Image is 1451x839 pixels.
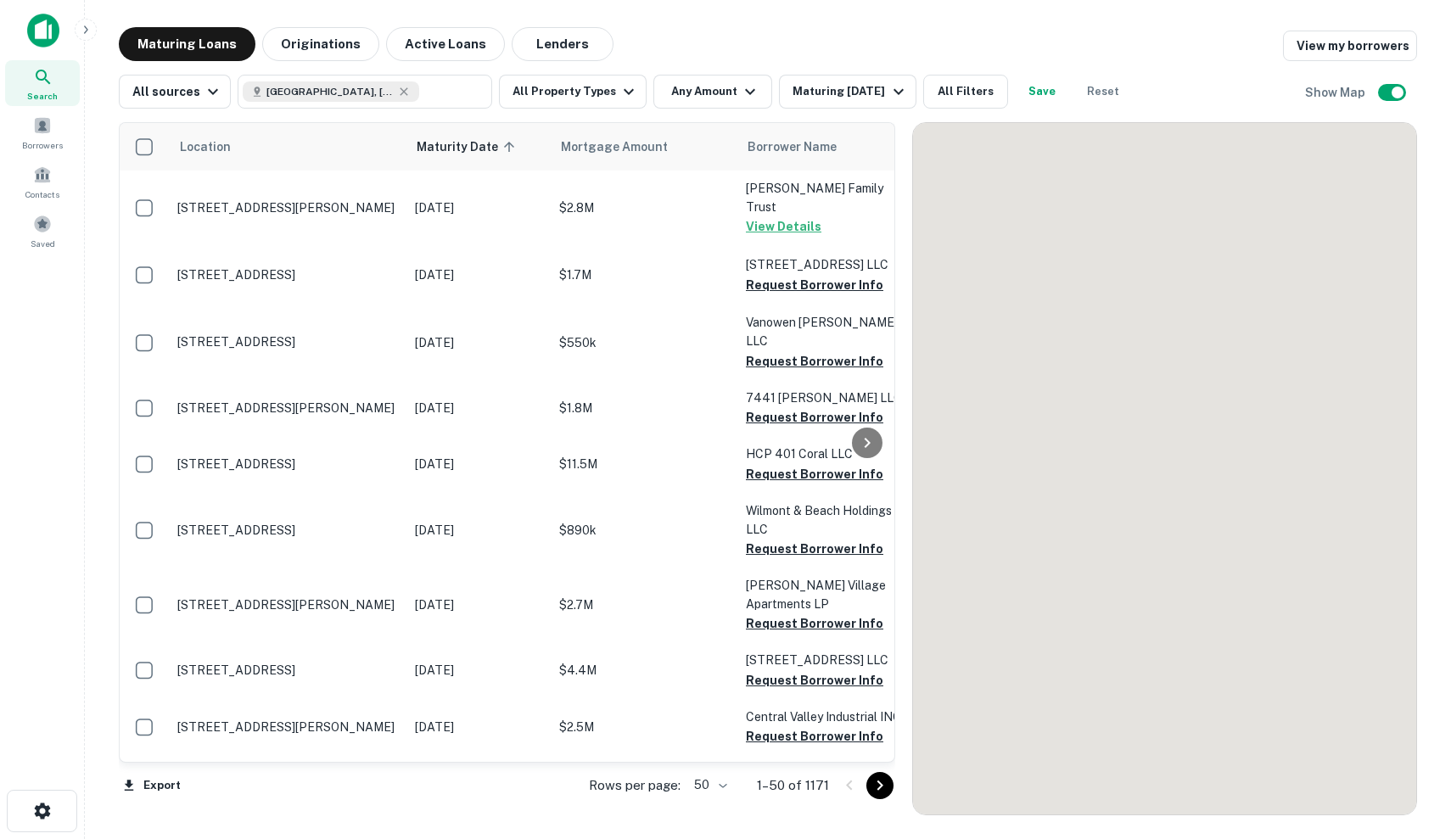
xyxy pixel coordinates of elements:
p: [STREET_ADDRESS] LLC [746,651,916,669]
p: [STREET_ADDRESS][PERSON_NAME] [177,200,398,215]
p: [STREET_ADDRESS] [177,267,398,282]
div: Maturing [DATE] [793,81,908,102]
button: Export [119,773,185,798]
p: [STREET_ADDRESS][PERSON_NAME] [177,400,398,416]
span: [GEOGRAPHIC_DATA], [GEOGRAPHIC_DATA], [GEOGRAPHIC_DATA] [266,84,394,99]
a: Search [5,60,80,106]
p: [PERSON_NAME] Family Trust [746,179,916,216]
p: HCP 401 Coral LLC [746,445,916,463]
p: [STREET_ADDRESS] [177,523,398,538]
div: All sources [132,81,223,102]
button: All Property Types [499,75,647,109]
button: Request Borrower Info [746,726,883,747]
span: Mortgage Amount [561,137,690,157]
span: Maturity Date [417,137,520,157]
button: Reset [1076,75,1130,109]
p: Vanowen [PERSON_NAME] LLC [746,313,916,350]
th: Location [169,123,406,171]
button: Originations [262,27,379,61]
p: [STREET_ADDRESS][PERSON_NAME] [177,719,398,735]
button: Request Borrower Info [746,407,883,428]
th: Borrower Name [737,123,924,171]
button: Active Loans [386,27,505,61]
button: Go to next page [866,772,894,799]
button: Request Borrower Info [746,275,883,295]
h6: Show Map [1305,83,1368,102]
button: Save your search to get updates of matches that match your search criteria. [1015,75,1069,109]
a: Saved [5,208,80,254]
iframe: Chat Widget [1366,703,1451,785]
span: Borrower Name [748,137,837,157]
p: [DATE] [415,455,542,473]
p: [STREET_ADDRESS] LLC [746,255,916,274]
p: Wilmont & Beach Holdings LLC [746,501,916,539]
button: Maturing Loans [119,27,255,61]
button: Request Borrower Info [746,539,883,559]
p: [DATE] [415,521,542,540]
p: $2.5M [559,718,729,736]
p: $2.7M [559,596,729,614]
span: Borrowers [22,138,63,152]
button: Request Borrower Info [746,613,883,634]
th: Maturity Date [406,123,551,171]
p: [STREET_ADDRESS] [177,456,398,472]
p: [STREET_ADDRESS][PERSON_NAME] [177,597,398,612]
p: [DATE] [415,333,542,352]
div: 0 0 [913,123,1416,814]
p: 7441 [PERSON_NAME] LLC [746,389,916,407]
p: $4.4M [559,661,729,680]
p: $11.5M [559,455,729,473]
a: Contacts [5,159,80,204]
button: View Details [746,216,821,237]
p: $1.7M [559,266,729,284]
p: [DATE] [415,718,542,736]
span: Location [179,137,231,157]
p: Central Valley Industrial INC [746,708,916,726]
p: $890k [559,521,729,540]
p: $2.8M [559,199,729,217]
button: All sources [119,75,231,109]
p: [DATE] [415,199,542,217]
p: [STREET_ADDRESS] [177,334,398,350]
span: Contacts [25,187,59,201]
a: View my borrowers [1283,31,1417,61]
p: $550k [559,333,729,352]
p: [PERSON_NAME] Village Apartments LP [746,576,916,613]
button: Request Borrower Info [746,464,883,484]
p: $1.8M [559,399,729,417]
button: Any Amount [653,75,772,109]
img: capitalize-icon.png [27,14,59,48]
span: Search [27,89,58,103]
button: Lenders [512,27,613,61]
button: Maturing [DATE] [779,75,916,109]
p: [DATE] [415,596,542,614]
button: All Filters [923,75,1008,109]
a: Borrowers [5,109,80,155]
p: 1–50 of 1171 [757,775,829,796]
p: [DATE] [415,661,542,680]
p: [DATE] [415,399,542,417]
button: Request Borrower Info [746,351,883,372]
button: Request Borrower Info [746,670,883,691]
p: [STREET_ADDRESS] [177,663,398,678]
span: Saved [31,237,55,250]
div: 50 [687,773,730,797]
p: [DATE] [415,266,542,284]
p: Rows per page: [589,775,681,796]
th: Mortgage Amount [551,123,737,171]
